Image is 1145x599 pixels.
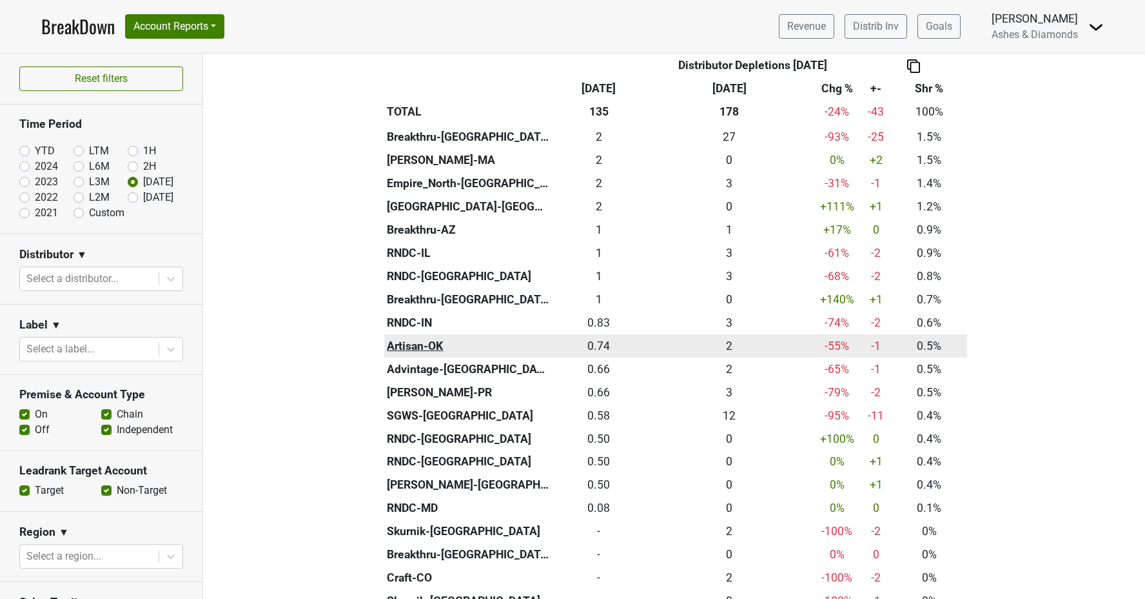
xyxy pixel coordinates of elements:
th: 135 [553,100,645,123]
div: -2 [863,569,888,586]
td: 2 [553,148,645,172]
th: 1.910 [645,358,814,381]
div: +2 [863,152,888,168]
th: TOTAL [384,100,553,123]
td: 0.7% [892,288,967,311]
span: Ashes & Diamonds [992,28,1078,41]
td: 0 [553,567,645,590]
td: +17 % [814,218,860,241]
th: Breakthru-[GEOGRAPHIC_DATA] [384,288,553,311]
td: +111 % [814,195,860,218]
label: YTD [35,143,55,159]
td: 0% [892,543,967,567]
div: 27 [648,128,811,145]
td: -68 % [814,265,860,288]
td: 2 [553,125,645,148]
th: Advintage-[GEOGRAPHIC_DATA] [384,358,553,381]
td: 0.4% [892,427,967,451]
td: 1.4% [892,172,967,195]
td: 1.585 [553,195,645,218]
div: 0 [648,431,811,447]
span: ▼ [59,525,69,540]
th: 1.660 [645,334,814,358]
th: Breakthru-AZ [384,218,553,241]
div: -1 [863,175,888,192]
th: RNDC-IN [384,311,553,334]
td: 0.5% [892,334,967,358]
th: RNDC-[GEOGRAPHIC_DATA] [384,451,553,474]
th: 0 [645,148,814,172]
th: 0.000 [645,497,814,520]
th: 11.917 [645,404,814,427]
div: 0 [648,500,811,516]
label: [DATE] [143,190,173,205]
th: Artisan-OK [384,334,553,358]
label: L3M [89,174,110,190]
td: 0.5 [553,427,645,451]
label: 2022 [35,190,58,205]
td: 0.1% [892,497,967,520]
div: - [556,546,641,563]
label: 2024 [35,159,58,174]
th: +-: activate to sort column ascending [860,77,892,100]
div: 0.83 [556,314,641,331]
td: 0% [892,520,967,543]
td: -79 % [814,381,860,404]
button: Account Reports [125,14,224,39]
td: -100 % [814,567,860,590]
div: 2 [556,152,641,168]
label: Independent [117,422,173,438]
div: 0 [648,291,811,308]
th: RNDC-[GEOGRAPHIC_DATA] [384,427,553,451]
td: 0.834 [553,311,645,334]
div: +1 [863,198,888,215]
td: 0.8% [892,265,967,288]
div: -2 [863,314,888,331]
label: Off [35,422,50,438]
td: -95 % [814,404,860,427]
div: 1 [648,221,811,238]
div: 1 [556,291,641,308]
th: Chg %: activate to sort column ascending [814,77,860,100]
td: 0 % [814,148,860,172]
td: 1.5% [892,148,967,172]
td: 1.5% [892,125,967,148]
td: 0.9% [892,218,967,241]
div: +1 [863,476,888,493]
div: 0 [863,221,888,238]
th: 0.416 [645,288,814,311]
div: 0 [648,476,811,493]
td: 0 % [814,497,860,520]
th: [PERSON_NAME]-[GEOGRAPHIC_DATA] [384,474,553,497]
th: 0 [645,543,814,567]
td: 1.2% [892,195,967,218]
th: RNDC-[GEOGRAPHIC_DATA] [384,265,553,288]
th: SGWS-[GEOGRAPHIC_DATA] [384,404,553,427]
div: 0 [648,152,811,168]
label: 2023 [35,174,58,190]
div: 0 [648,453,811,470]
td: 1.833 [553,172,645,195]
th: 3.417 [645,265,814,288]
td: 0.66 [553,358,645,381]
img: Dropdown Menu [1088,19,1104,35]
div: 12 [648,407,811,424]
td: -74 % [814,311,860,334]
div: 0 [863,500,888,516]
td: 0.583 [553,404,645,427]
div: 0.50 [556,431,641,447]
th: 2.167 [645,567,814,590]
td: 0% [892,567,967,590]
th: [GEOGRAPHIC_DATA]-[GEOGRAPHIC_DATA] [384,195,553,218]
div: 2 [648,338,811,354]
th: Skurnik-[GEOGRAPHIC_DATA] [384,520,553,543]
div: -1 [863,338,888,354]
a: BreakDown [41,13,115,40]
div: -2 [863,245,888,261]
td: 0.5 [553,451,645,474]
th: Craft-CO [384,567,553,590]
th: 0.750 [645,195,814,218]
th: &nbsp;: activate to sort column ascending [384,77,553,100]
div: 0.66 [556,361,641,378]
label: [DATE] [143,174,173,190]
